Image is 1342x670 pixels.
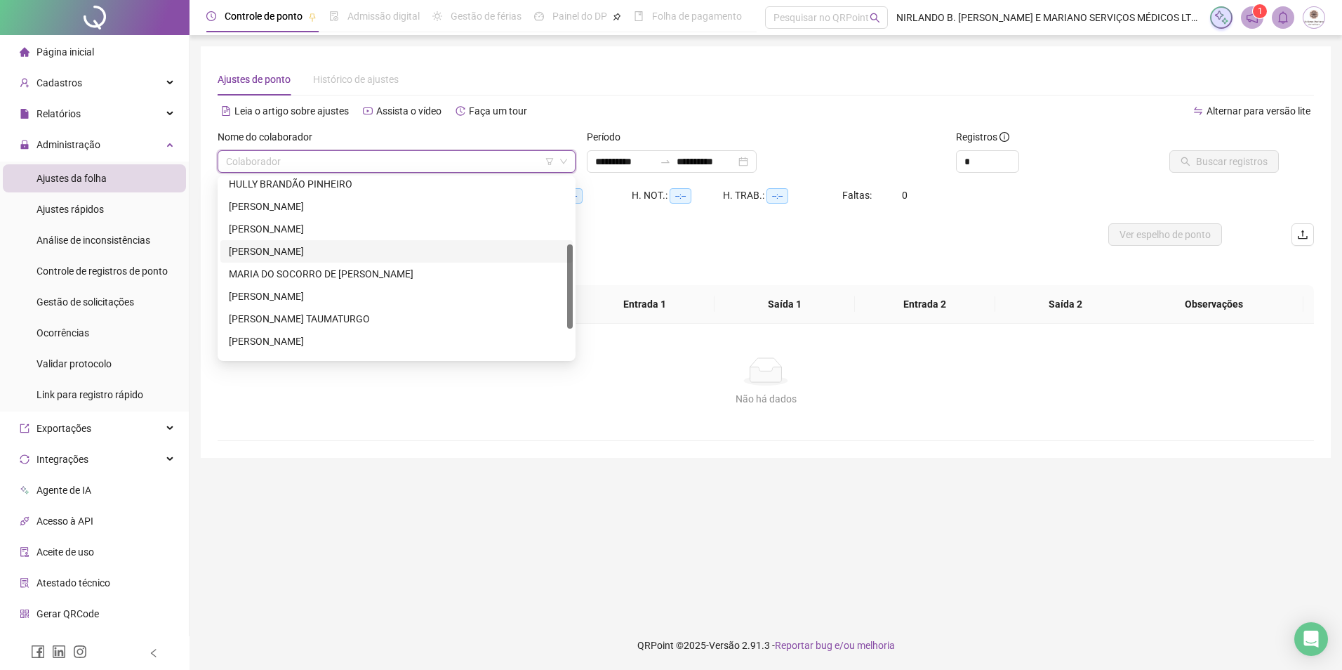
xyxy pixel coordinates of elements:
[52,645,66,659] span: linkedin
[660,156,671,167] span: swap-right
[456,106,465,116] span: history
[229,266,564,282] div: MARIA DO SOCORRO DE [PERSON_NAME]
[20,78,29,88] span: user-add
[534,11,544,21] span: dashboard
[775,640,895,651] span: Reportar bug e/ou melhoria
[652,11,742,22] span: Folha de pagamento
[896,10,1202,25] span: NIRLANDO B. [PERSON_NAME] E MARIANO SERVIÇOS MÉDICOS LTDA
[376,105,441,117] span: Assista o vídeo
[220,218,573,240] div: KAMILLA JOHNNY YOSHII LOPES
[613,13,621,21] span: pushpin
[902,190,908,201] span: 0
[36,454,88,465] span: Integrações
[20,547,29,557] span: audit
[855,285,995,324] th: Entrada 2
[545,157,554,166] span: filter
[234,105,349,117] span: Leia o artigo sobre ajustes
[20,109,29,119] span: file
[1136,296,1292,312] span: Observações
[1214,10,1229,25] img: sparkle-icon.fc2bf0ac1784a2077858766a79e2daf3.svg
[347,11,420,22] span: Admissão digital
[36,515,93,527] span: Acesso à API
[20,516,29,526] span: api
[20,140,29,150] span: lock
[1108,223,1222,246] button: Ver espelho de ponto
[220,330,573,353] div: SUSIMARA DA SILVA PAIVA
[559,157,568,166] span: down
[723,188,842,204] div: H. TRAB.:
[363,106,373,116] span: youtube
[1207,105,1310,117] span: Alternar para versão lite
[574,285,715,324] th: Entrada 1
[36,327,89,339] span: Ocorrências
[218,129,321,145] label: Nome do colaborador
[234,391,1297,407] div: Não há dados
[36,577,110,589] span: Atestado técnico
[190,621,1342,670] footer: QRPoint © 2025 - 2.91.3 -
[229,176,564,192] div: HULLY BRANDÃO PINHEIRO
[218,74,291,85] span: Ajustes de ponto
[220,353,573,375] div: TAIANA DOS SANTOS COELHO
[220,173,573,195] div: HULLY BRANDÃO PINHEIRO
[220,195,573,218] div: ISABELLA CRISTINA PEREIRA
[73,645,87,659] span: instagram
[36,46,94,58] span: Página inicial
[36,296,134,308] span: Gestão de solicitações
[36,235,150,246] span: Análise de inconsistências
[766,188,788,204] span: --:--
[1193,106,1203,116] span: swap
[36,204,104,215] span: Ajustes rápidos
[36,546,94,558] span: Aceite de uso
[220,263,573,285] div: MARIA DO SOCORRO DE MELO BEZERRA
[36,423,91,434] span: Exportações
[660,156,671,167] span: to
[229,244,564,259] div: [PERSON_NAME]
[36,358,112,369] span: Validar protocolo
[20,609,29,619] span: qrcode
[451,11,521,22] span: Gestão de férias
[1125,285,1303,324] th: Observações
[36,173,107,184] span: Ajustes da folha
[221,106,231,116] span: file-text
[36,77,82,88] span: Cadastros
[1294,622,1328,656] div: Open Intercom Messenger
[220,285,573,308] div: RHANNALY PAOLA MAIA DE SOUZA
[842,190,874,201] span: Faltas:
[632,188,723,204] div: H. NOT.:
[225,11,303,22] span: Controle de ponto
[956,129,1009,145] span: Registros
[469,105,527,117] span: Faça um tour
[634,11,644,21] span: book
[1297,229,1308,240] span: upload
[229,311,564,327] div: [PERSON_NAME] TAUMATURGO
[20,454,29,464] span: sync
[552,11,607,22] span: Painel do DP
[715,285,855,324] th: Saída 1
[20,47,29,57] span: home
[36,485,91,496] span: Agente de IA
[220,308,573,330] div: SOYARA GUIMARÃES TAUMATURGO
[20,423,29,433] span: export
[432,11,442,21] span: sun
[31,645,45,659] span: facebook
[540,188,632,204] div: HE 3:
[870,13,880,23] span: search
[999,132,1009,142] span: info-circle
[20,578,29,588] span: solution
[229,199,564,214] div: [PERSON_NAME]
[1303,7,1324,28] img: 19775
[220,240,573,263] div: KELLEN DA SILVA ALVES
[587,129,630,145] label: Período
[36,108,81,119] span: Relatórios
[229,289,564,304] div: [PERSON_NAME]
[670,188,691,204] span: --:--
[229,356,564,372] div: [PERSON_NAME]
[36,389,143,400] span: Link para registro rápido
[149,648,159,658] span: left
[329,11,339,21] span: file-done
[36,139,100,150] span: Administração
[229,334,564,349] div: [PERSON_NAME]
[308,13,317,21] span: pushpin
[1258,6,1263,16] span: 1
[206,11,216,21] span: clock-circle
